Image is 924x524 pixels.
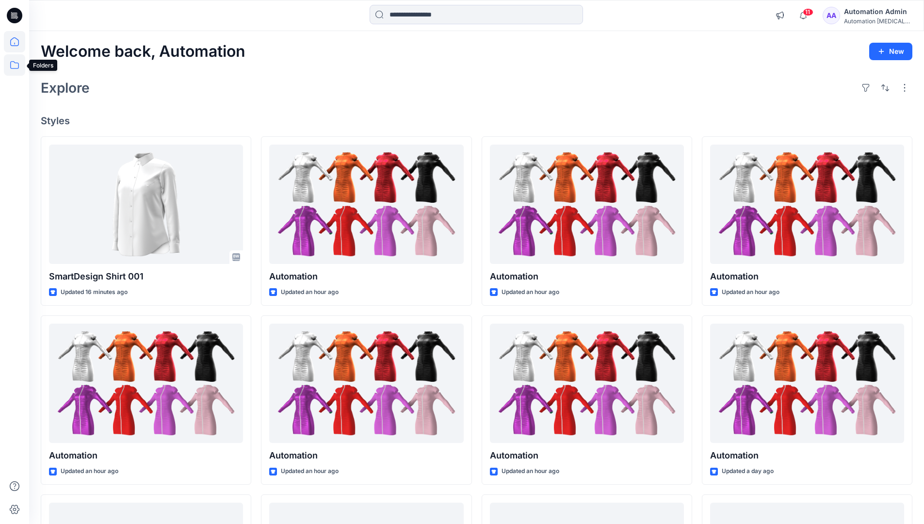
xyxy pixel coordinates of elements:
[803,8,813,16] span: 11
[502,466,559,476] p: Updated an hour ago
[710,449,904,462] p: Automation
[41,115,912,127] h4: Styles
[710,145,904,264] a: Automation
[722,287,779,297] p: Updated an hour ago
[869,43,912,60] button: New
[41,80,90,96] h2: Explore
[269,145,463,264] a: Automation
[710,324,904,443] a: Automation
[490,270,684,283] p: Automation
[490,324,684,443] a: Automation
[490,145,684,264] a: Automation
[844,6,912,17] div: Automation Admin
[41,43,245,61] h2: Welcome back, Automation
[502,287,559,297] p: Updated an hour ago
[281,466,339,476] p: Updated an hour ago
[490,449,684,462] p: Automation
[281,287,339,297] p: Updated an hour ago
[49,324,243,443] a: Automation
[722,466,774,476] p: Updated a day ago
[61,466,118,476] p: Updated an hour ago
[49,270,243,283] p: SmartDesign Shirt 001
[269,324,463,443] a: Automation
[710,270,904,283] p: Automation
[269,449,463,462] p: Automation
[49,449,243,462] p: Automation
[269,270,463,283] p: Automation
[61,287,128,297] p: Updated 16 minutes ago
[49,145,243,264] a: SmartDesign Shirt 001
[823,7,840,24] div: AA
[844,17,912,25] div: Automation [MEDICAL_DATA]...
